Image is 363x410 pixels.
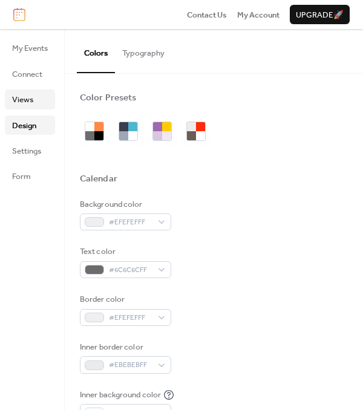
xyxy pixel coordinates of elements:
[237,9,280,21] span: My Account
[12,120,36,132] span: Design
[290,5,350,24] button: Upgrade🚀
[80,389,161,401] div: Inner background color
[296,9,344,21] span: Upgrade 🚀
[115,29,172,71] button: Typography
[12,171,31,183] span: Form
[80,92,136,104] div: Color Presets
[12,94,33,106] span: Views
[5,64,55,83] a: Connect
[13,8,25,21] img: logo
[80,246,169,258] div: Text color
[109,359,152,371] span: #EBEBEBFF
[109,312,152,324] span: #EFEFEFFF
[80,341,169,353] div: Inner border color
[5,166,55,186] a: Form
[109,216,152,229] span: #EFEFEFFF
[77,29,115,73] button: Colors
[12,42,48,54] span: My Events
[187,9,227,21] span: Contact Us
[80,173,117,185] div: Calendar
[109,264,152,276] span: #6C6C6CFF
[5,38,55,57] a: My Events
[187,8,227,21] a: Contact Us
[5,116,55,135] a: Design
[5,141,55,160] a: Settings
[237,8,280,21] a: My Account
[80,293,169,305] div: Border color
[5,89,55,109] a: Views
[12,68,42,80] span: Connect
[80,198,169,210] div: Background color
[12,145,41,157] span: Settings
